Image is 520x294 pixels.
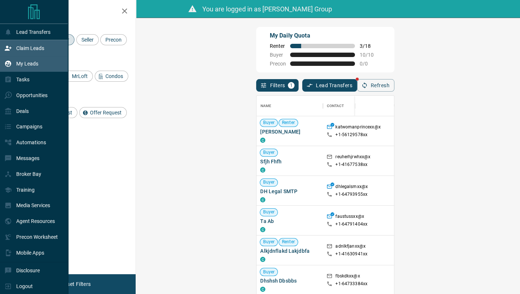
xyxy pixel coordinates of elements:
[87,110,124,116] span: Offer Request
[269,43,286,49] span: Renter
[279,239,298,245] span: Renter
[69,73,90,79] span: MrLoft
[260,138,265,143] div: condos.ca
[260,257,265,262] div: condos.ca
[279,120,298,126] span: Renter
[24,7,128,16] h2: Filters
[335,251,367,257] p: +1- 41630941xx
[335,191,367,198] p: +1- 64793955xx
[335,132,367,138] p: +1- 56129578xx
[269,52,286,58] span: Buyer
[323,96,382,116] div: Contact
[269,31,376,40] p: My Daily Quota
[260,269,278,275] span: Buyer
[260,167,265,173] div: condos.ca
[202,5,332,13] span: You are logged in as [PERSON_NAME] Group
[260,247,319,255] span: Alkjdnflakd Lakjdbfa
[79,107,127,118] div: Offer Request
[289,83,294,88] span: 1
[260,96,271,116] div: Name
[335,273,360,281] p: fbskdkxx@x
[256,79,299,92] button: Filters1
[100,34,127,45] div: Precon
[359,61,376,67] span: 0 / 0
[103,37,124,43] span: Precon
[61,71,93,82] div: MrLoft
[302,79,357,92] button: Lead Transfers
[335,213,364,221] p: faustussxx@x
[359,52,376,58] span: 10 / 10
[335,124,380,132] p: katwomanprincexx@x
[359,43,376,49] span: 3 / 18
[260,277,319,284] span: Dhshsh Dbsbbs
[335,184,368,191] p: dhlegalsmxx@x
[260,227,265,232] div: condos.ca
[335,162,367,168] p: +1- 41677538xx
[269,61,286,67] span: Precon
[260,239,278,245] span: Buyer
[327,96,344,116] div: Contact
[79,37,96,43] span: Seller
[260,158,319,165] span: Sfjh Fhfh
[56,278,95,290] button: Reset Filters
[260,209,278,215] span: Buyer
[260,197,265,202] div: condos.ca
[260,120,278,126] span: Buyer
[260,128,319,135] span: [PERSON_NAME]
[335,221,367,227] p: +1- 64791404xx
[260,188,319,195] span: DH Legal SMTP
[357,79,394,92] button: Refresh
[335,154,370,162] p: reuherhjrwhxx@x
[260,149,278,156] span: Buyer
[260,287,265,292] div: condos.ca
[335,281,367,287] p: +1- 64733384xx
[260,217,319,225] span: Ta Ab
[76,34,99,45] div: Seller
[256,96,323,116] div: Name
[95,71,128,82] div: Condos
[260,179,278,185] span: Buyer
[335,243,366,251] p: adnlkfjanxx@x
[103,73,126,79] span: Condos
